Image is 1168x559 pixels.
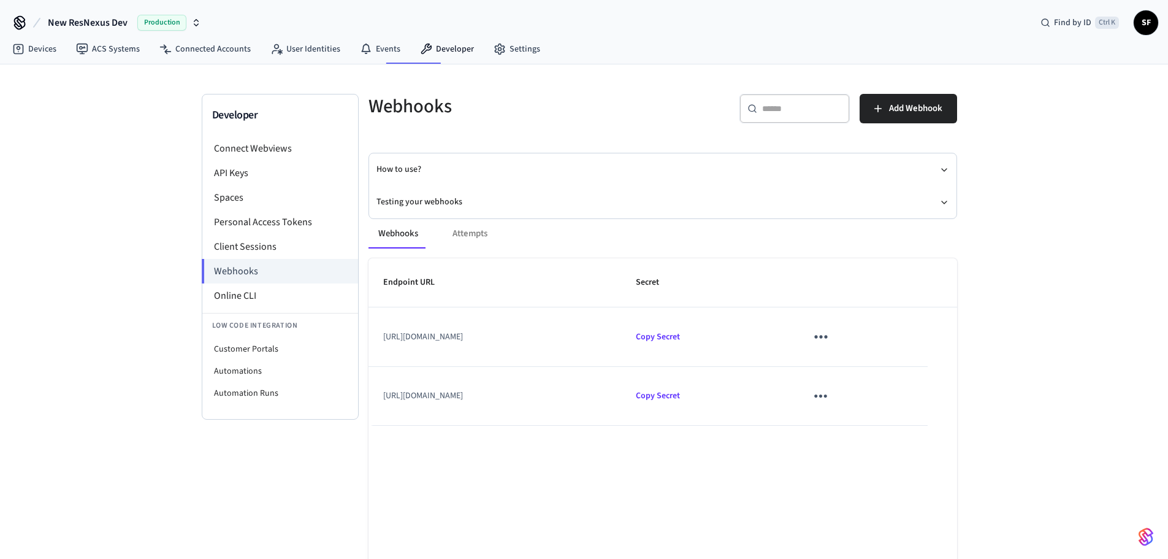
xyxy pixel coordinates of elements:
[636,273,675,292] span: Secret
[368,258,957,426] table: sticky table
[2,38,66,60] a: Devices
[368,307,622,366] td: [URL][DOMAIN_NAME]
[202,338,358,360] li: Customer Portals
[1135,12,1157,34] span: SF
[202,313,358,338] li: Low Code Integration
[261,38,350,60] a: User Identities
[212,107,348,124] h3: Developer
[66,38,150,60] a: ACS Systems
[636,390,680,402] span: Copied!
[1095,17,1119,29] span: Ctrl K
[368,219,428,249] button: Webhooks
[202,259,358,283] li: Webhooks
[202,382,358,404] li: Automation Runs
[889,101,942,117] span: Add Webhook
[636,331,680,343] span: Copied!
[383,273,451,292] span: Endpoint URL
[202,161,358,185] li: API Keys
[202,185,358,210] li: Spaces
[202,360,358,382] li: Automations
[1054,17,1091,29] span: Find by ID
[48,15,128,30] span: New ResNexus Dev
[150,38,261,60] a: Connected Accounts
[137,15,186,31] span: Production
[202,136,358,161] li: Connect Webviews
[202,234,358,259] li: Client Sessions
[1139,527,1153,547] img: SeamLogoGradient.69752ec5.svg
[376,153,949,186] button: How to use?
[202,283,358,308] li: Online CLI
[484,38,550,60] a: Settings
[1031,12,1129,34] div: Find by IDCtrl K
[1134,10,1158,35] button: SF
[202,210,358,234] li: Personal Access Tokens
[350,38,410,60] a: Events
[410,38,484,60] a: Developer
[376,186,949,218] button: Testing your webhooks
[860,94,957,123] button: Add Webhook
[368,219,957,249] div: ant example
[368,94,655,119] h5: Webhooks
[368,367,622,426] td: [URL][DOMAIN_NAME]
